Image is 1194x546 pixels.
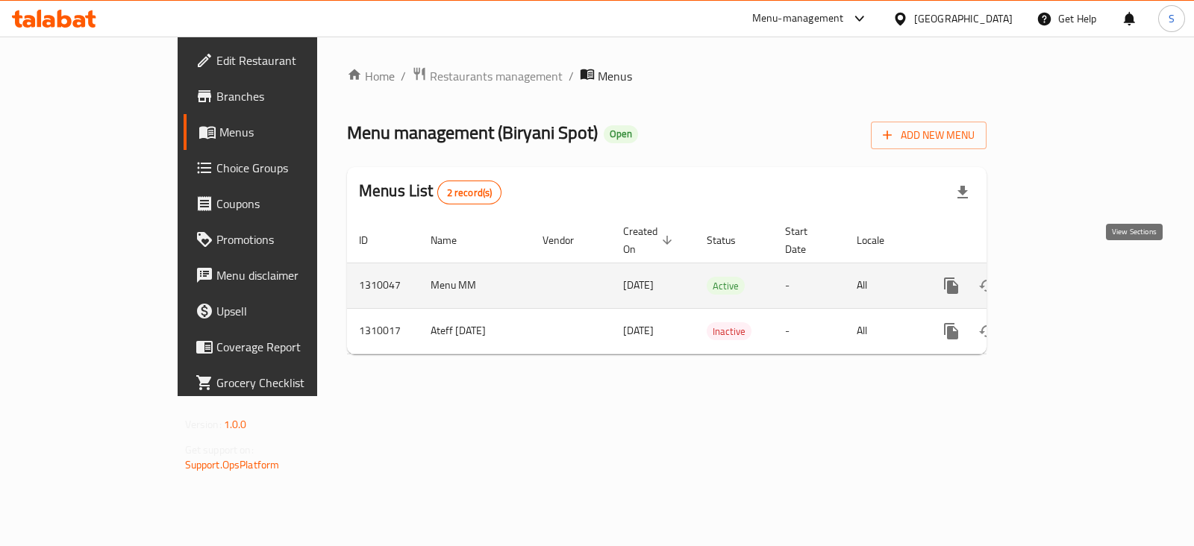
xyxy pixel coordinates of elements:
[216,374,365,392] span: Grocery Checklist
[216,302,365,320] span: Upsell
[1169,10,1175,27] span: S
[184,114,377,150] a: Menus
[598,67,632,85] span: Menus
[419,308,531,354] td: Ateff [DATE]
[347,308,419,354] td: 1310017
[359,180,501,204] h2: Menus List
[922,218,1089,263] th: Actions
[347,263,419,308] td: 1310047
[883,126,975,145] span: Add New Menu
[216,159,365,177] span: Choice Groups
[707,322,751,340] div: Inactive
[216,195,365,213] span: Coupons
[604,125,638,143] div: Open
[401,67,406,85] li: /
[857,231,904,249] span: Locale
[184,365,377,401] a: Grocery Checklist
[216,51,365,69] span: Edit Restaurant
[845,308,922,354] td: All
[412,66,563,86] a: Restaurants management
[185,415,222,434] span: Version:
[184,186,377,222] a: Coupons
[216,338,365,356] span: Coverage Report
[604,128,638,140] span: Open
[785,222,827,258] span: Start Date
[707,323,751,340] span: Inactive
[623,222,677,258] span: Created On
[543,231,593,249] span: Vendor
[430,67,563,85] span: Restaurants management
[347,218,1089,354] table: enhanced table
[216,266,365,284] span: Menu disclaimer
[707,231,755,249] span: Status
[623,321,654,340] span: [DATE]
[969,268,1005,304] button: Change Status
[431,231,476,249] span: Name
[871,122,987,149] button: Add New Menu
[969,313,1005,349] button: Change Status
[184,257,377,293] a: Menu disclaimer
[216,230,365,248] span: Promotions
[185,455,280,474] a: Support.OpsPlatform
[438,186,501,200] span: 2 record(s)
[773,308,845,354] td: -
[184,222,377,257] a: Promotions
[773,263,845,308] td: -
[707,277,745,295] div: Active
[359,231,387,249] span: ID
[419,263,531,308] td: Menu MM
[347,116,598,149] span: Menu management ( Biryani Spot )
[184,293,377,329] a: Upsell
[914,10,1013,27] div: [GEOGRAPHIC_DATA]
[184,329,377,365] a: Coverage Report
[224,415,247,434] span: 1.0.0
[845,263,922,308] td: All
[623,275,654,295] span: [DATE]
[219,123,365,141] span: Menus
[569,67,574,85] li: /
[184,43,377,78] a: Edit Restaurant
[185,440,254,459] span: Get support on:
[216,87,365,105] span: Branches
[184,150,377,186] a: Choice Groups
[437,181,502,204] div: Total records count
[707,277,745,295] span: Active
[347,66,987,86] nav: breadcrumb
[934,268,969,304] button: more
[752,10,844,28] div: Menu-management
[945,175,981,210] div: Export file
[934,313,969,349] button: more
[184,78,377,114] a: Branches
